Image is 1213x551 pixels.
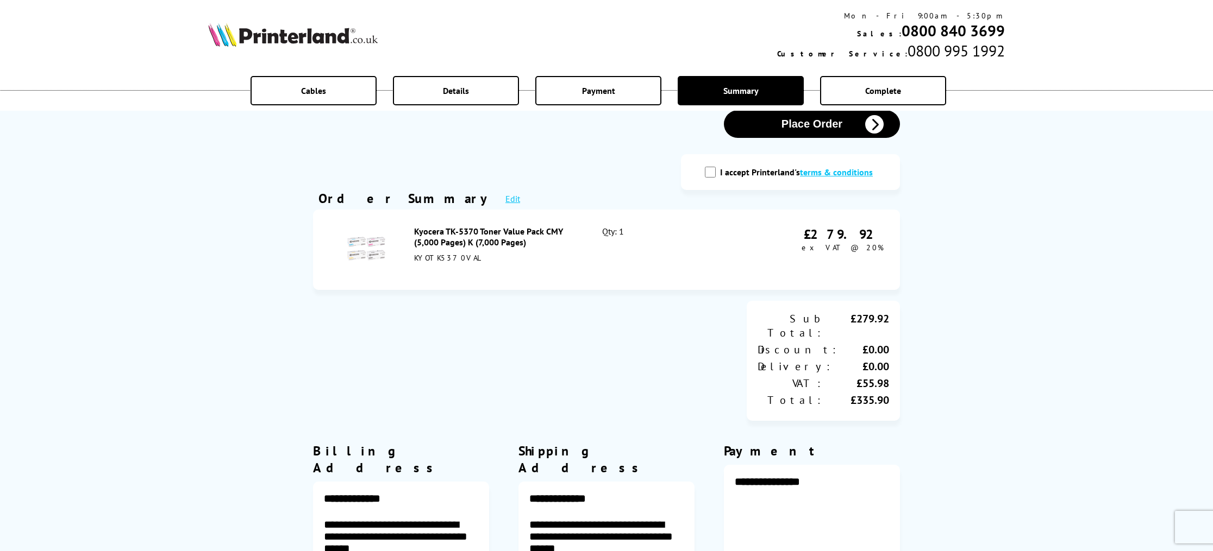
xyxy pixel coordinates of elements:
div: £335.90 [823,393,889,407]
span: Details [443,85,469,96]
div: £279.92 [802,226,884,243]
span: Customer Service: [777,49,908,59]
span: Sales: [857,29,902,39]
label: I accept Printerland's [720,167,878,178]
a: Edit [505,193,520,204]
img: Kyocera TK-5370 Toner Value Pack CMY (5,000 Pages) K (7,000 Pages) [347,230,385,268]
div: £0.00 [839,343,889,357]
div: £279.92 [823,312,889,340]
div: Payment [724,442,900,459]
div: KYOTK5370VAL [414,253,578,263]
div: Billing Address [313,442,489,476]
div: Discount: [758,343,839,357]
div: VAT: [758,376,823,390]
a: modal_tc [800,167,873,178]
button: Place Order [724,110,900,138]
a: 0800 840 3699 [902,21,1005,41]
span: Complete [865,85,901,96]
div: Qty: 1 [602,226,715,274]
div: Mon - Fri 9:00am - 5:30pm [777,11,1005,21]
div: Sub Total: [758,312,823,340]
div: Kyocera TK-5370 Toner Value Pack CMY (5,000 Pages) K (7,000 Pages) [414,226,578,248]
div: £0.00 [833,359,889,373]
img: Printerland Logo [208,23,378,47]
div: Total: [758,393,823,407]
div: £55.98 [823,376,889,390]
span: Cables [301,85,326,96]
span: ex VAT @ 20% [802,243,884,252]
span: Payment [582,85,615,96]
span: 0800 995 1992 [908,41,1005,61]
div: Shipping Address [518,442,695,476]
span: Summary [723,85,759,96]
div: Delivery: [758,359,833,373]
div: Order Summary [318,190,495,207]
